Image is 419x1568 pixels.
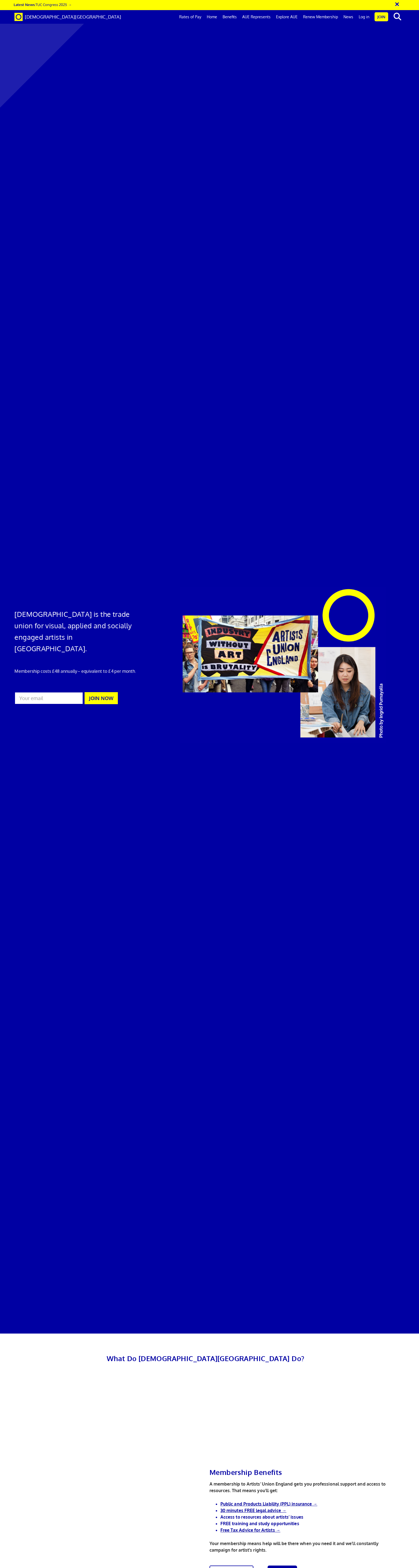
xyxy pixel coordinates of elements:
a: AUE Represents [240,10,273,24]
a: Explore AUE [273,10,300,24]
li: Access to resources about artists’ issues [220,1514,388,1520]
strong: Latest News: [14,2,35,7]
a: Benefits [220,10,240,24]
button: search [389,11,406,22]
a: Renew Membership [300,10,341,24]
a: Log in [356,10,372,24]
a: Join [375,12,388,21]
a: Free Tax Advice for Artists → [220,1527,280,1533]
a: Latest News:TUC Congress 2025 → [14,2,71,7]
a: Home [204,10,220,24]
p: Membership costs £48 annually – equivalent to £4 per month. [14,668,139,674]
h1: [DEMOGRAPHIC_DATA] is the trade union for visual, applied and socially engaged artists in [GEOGRA... [14,608,139,654]
a: Brand [DEMOGRAPHIC_DATA][GEOGRAPHIC_DATA] [10,10,125,24]
h2: Membership Benefits [209,1466,388,1478]
a: Rates of Pay [176,10,204,24]
li: FREE training and study opportunities [220,1520,388,1527]
p: Your membership means help will be there when you need it and we’ll constantly campaign for artis... [209,1540,388,1553]
h2: What Do [DEMOGRAPHIC_DATA][GEOGRAPHIC_DATA] Do? [47,1353,364,1364]
a: Public and Products Liability (PPL) insurance → [220,1501,317,1507]
span: [DEMOGRAPHIC_DATA][GEOGRAPHIC_DATA] [25,14,121,20]
a: News [341,10,356,24]
button: JOIN NOW [85,692,118,704]
p: A membership to Artists’ Union England gets you professional support and access to resources. Tha... [209,1481,388,1494]
a: 30 minutes FREE legal advice → [220,1508,286,1513]
input: Your email [14,692,83,704]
